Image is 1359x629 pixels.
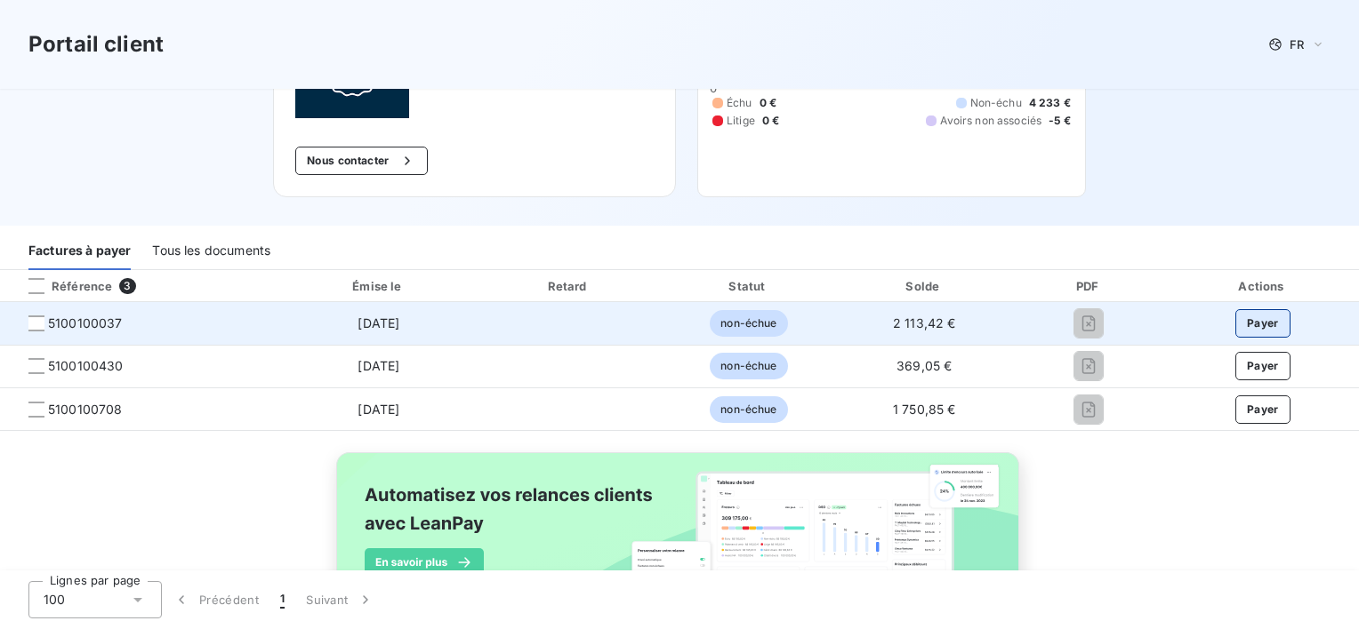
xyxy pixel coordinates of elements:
span: 4 233 € [1029,95,1071,111]
button: Précédent [162,581,269,618]
span: 0 € [762,113,779,129]
span: 100 [44,591,65,609]
span: non-échue [710,310,787,337]
span: [DATE] [358,402,399,417]
div: Statut [663,277,834,295]
div: Retard [481,277,656,295]
button: Nous contacter [295,147,427,175]
button: Payer [1235,352,1291,380]
div: Tous les documents [152,233,270,270]
button: 1 [269,581,295,618]
button: Payer [1235,395,1291,424]
span: 3 [119,278,135,294]
span: 1 750,85 € [893,402,956,417]
span: non-échue [710,396,787,423]
div: Référence [14,278,112,294]
h3: Portail client [28,28,164,60]
span: -5 € [1049,113,1071,129]
span: 5100100037 [48,314,123,332]
span: 2 113,42 € [893,315,956,330]
span: Litige [727,113,755,129]
span: [DATE] [358,358,399,373]
span: Avoirs non associés [940,113,1041,129]
button: Payer [1235,309,1291,338]
button: Suivant [295,581,385,618]
span: [DATE] [358,315,399,330]
div: Actions [1170,277,1355,295]
span: Non-échu [970,95,1022,111]
span: 5100100430 [48,357,124,375]
span: 0 € [760,95,776,111]
div: PDF [1015,277,1163,295]
div: Factures à payer [28,233,131,270]
span: non-échue [710,353,787,379]
span: Échu [727,95,752,111]
span: FR [1290,37,1304,52]
div: Solde [841,277,1008,295]
span: 1 [280,591,285,609]
span: 369,05 € [897,358,952,373]
span: 5100100708 [48,401,123,418]
div: Émise le [283,277,474,295]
